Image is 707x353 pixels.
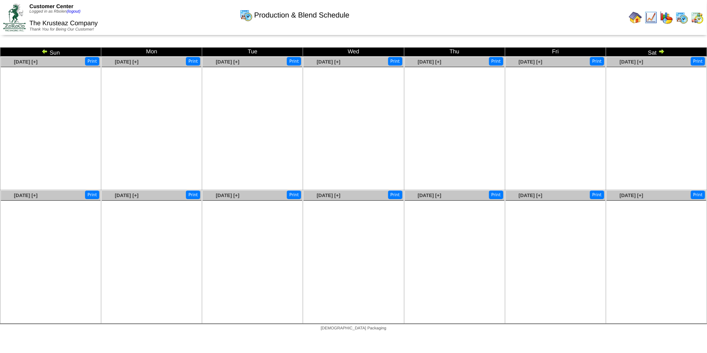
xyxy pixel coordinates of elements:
[519,193,542,198] a: [DATE] [+]
[115,193,138,198] a: [DATE] [+]
[287,191,301,199] button: Print
[14,193,37,198] a: [DATE] [+]
[303,48,404,57] td: Wed
[644,11,657,24] img: line_graph.gif
[85,191,99,199] button: Print
[216,59,240,65] a: [DATE] [+]
[620,193,643,198] a: [DATE] [+]
[29,27,94,32] span: Thank You for Being Our Customer!
[675,11,688,24] img: calendarprod.gif
[287,57,301,66] button: Print
[0,48,101,57] td: Sun
[629,11,642,24] img: home.gif
[67,9,81,14] a: (logout)
[29,20,98,27] span: The Krusteaz Company
[29,3,73,9] span: Customer Center
[590,191,604,199] button: Print
[216,193,240,198] a: [DATE] [+]
[85,57,99,66] button: Print
[186,57,200,66] button: Print
[590,57,604,66] button: Print
[317,193,340,198] a: [DATE] [+]
[489,57,503,66] button: Print
[691,11,704,24] img: calendarinout.gif
[620,59,643,65] a: [DATE] [+]
[317,59,340,65] a: [DATE] [+]
[418,59,441,65] a: [DATE] [+]
[691,57,705,66] button: Print
[660,11,673,24] img: graph.gif
[115,59,138,65] a: [DATE] [+]
[691,191,705,199] button: Print
[505,48,606,57] td: Fri
[254,11,349,20] span: Production & Blend Schedule
[41,48,48,55] img: arrowleft.gif
[404,48,505,57] td: Thu
[519,59,542,65] a: [DATE] [+]
[489,191,503,199] button: Print
[101,48,202,57] td: Mon
[29,9,81,14] span: Logged in as Rbolen
[202,48,303,57] td: Tue
[418,193,441,198] a: [DATE] [+]
[606,48,707,57] td: Sat
[240,9,253,22] img: calendarprod.gif
[14,59,37,65] a: [DATE] [+]
[658,48,665,55] img: arrowright.gif
[388,191,402,199] button: Print
[3,4,26,31] img: ZoRoCo_Logo(Green%26Foil)%20jpg.webp
[186,191,200,199] button: Print
[388,57,402,66] button: Print
[321,326,386,331] span: [DEMOGRAPHIC_DATA] Packaging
